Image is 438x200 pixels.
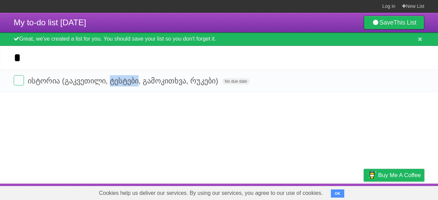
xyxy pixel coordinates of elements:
a: Buy me a coffee [364,169,424,182]
a: Suggest a feature [381,185,424,198]
span: My to-do list [DATE] [14,18,86,27]
a: Developers [295,185,323,198]
a: Privacy [355,185,373,198]
a: About [273,185,287,198]
span: Buy me a coffee [378,169,421,181]
label: Done [14,75,24,85]
img: Buy me a coffee [367,169,376,181]
a: Terms [332,185,347,198]
a: SaveThis List [364,16,424,29]
span: No due date [222,78,250,84]
span: Cookies help us deliver our services. By using our services, you agree to our use of cookies. [92,186,330,200]
button: OK [331,189,344,198]
span: ისტორია (გაკვეთილი, ტესტები, გამოკითხვა, რუკები) [28,77,220,85]
b: This List [394,19,416,26]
